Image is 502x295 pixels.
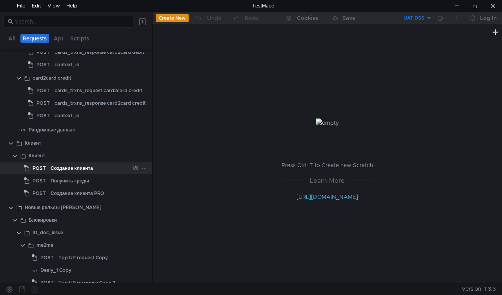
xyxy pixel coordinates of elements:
div: Блокировки [29,214,57,226]
span: POST [40,252,54,264]
div: cards_trxns_response card2card debit [55,46,144,58]
div: Создание клиента [51,162,93,174]
span: POST [33,162,46,174]
span: POST [40,277,54,289]
img: empty [316,118,339,127]
div: card2card credit [33,72,71,84]
span: Version: 1.3.3 [462,283,496,295]
div: Undo [207,13,222,23]
button: Redo [227,12,264,24]
div: UAT DSS [404,15,424,22]
span: POST [36,110,50,122]
div: Рандомные данные [29,124,75,136]
div: context_id [55,110,80,122]
button: UAT DSS [378,12,432,24]
button: Create New [156,14,189,22]
button: All [6,34,18,43]
div: context_id [55,59,80,71]
div: Cookies [297,13,318,23]
span: POST [36,97,50,109]
div: Dealy_1 Copy [40,264,71,276]
div: Клиент [25,137,41,149]
div: Получить креды [51,175,89,187]
div: Log In [480,13,497,23]
div: Top UP response Copy 2 [58,277,115,289]
a: [URL][DOMAIN_NAME] [296,193,358,200]
button: Scripts [68,34,91,43]
div: Клиент [29,150,45,162]
button: Requests [20,34,49,43]
button: Api [51,34,65,43]
span: POST [33,175,46,187]
span: Learn More [304,176,351,186]
div: Top UP request Copy [58,252,108,264]
div: me2me [36,239,53,251]
div: Redo [245,13,258,23]
div: Save [342,15,355,21]
div: cards_trxns_response card2card credit [55,97,146,109]
div: Новые рельсы [PERSON_NAME] [25,202,102,213]
p: Press Ctrl+T to Create new Scratch [282,160,373,170]
div: Создание клиента PRO [51,188,104,199]
span: POST [36,85,50,97]
span: POST [36,46,50,58]
div: ID_doc_issue [33,227,63,239]
div: cards_trxns_request card2card credit [55,85,142,97]
button: Undo [189,12,227,24]
input: Search... [15,17,129,26]
span: POST [33,188,46,199]
span: POST [36,59,50,71]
